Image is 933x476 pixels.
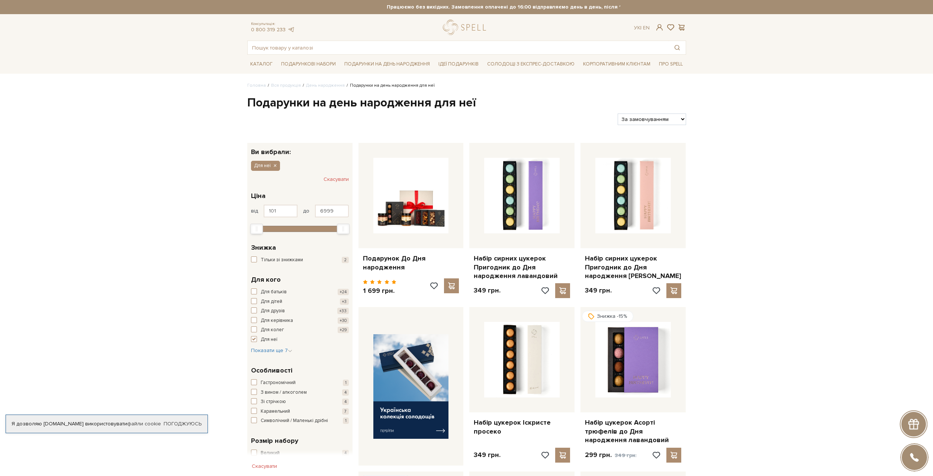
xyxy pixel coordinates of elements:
span: Знижка [251,243,276,253]
strong: Працюємо без вихідних. Замовлення оплачені до 16:00 відправляємо день в день, після 16:00 - насту... [313,4,752,10]
div: Ви вибрали: [247,143,353,155]
input: Ціна [264,205,297,217]
span: від [251,208,258,214]
button: Показати ще 7 [251,347,292,354]
span: Ідеї подарунків [435,58,482,70]
button: Для дітей +3 [251,298,349,306]
div: Min [250,224,263,234]
span: +24 [338,289,349,295]
a: Набір сирних цукерок Пригодник до Дня народження [PERSON_NAME] [585,254,681,280]
button: З вином / алкоголем 4 [251,389,349,396]
span: +33 [337,308,349,314]
span: Гастрономічний [261,379,296,387]
a: 0 800 319 233 [251,26,286,33]
img: banner [373,334,449,439]
span: Подарунки на День народження [341,58,433,70]
button: Символічний / Маленькі дрібні 1 [251,417,349,425]
a: Корпоративним клієнтам [580,58,653,70]
span: Розмір набору [251,436,298,446]
span: Зі стрічкою [261,398,286,406]
a: logo [443,20,489,35]
span: Для керівника [261,317,293,325]
button: Скасувати [324,173,349,185]
a: Солодощі з експрес-доставкою [484,58,578,70]
span: Символічний / Маленькі дрібні [261,417,328,425]
span: до [303,208,309,214]
span: 4 [342,399,349,405]
button: Для колег +29 [251,326,349,334]
a: Вся продукція [271,83,301,88]
div: Я дозволяю [DOMAIN_NAME] використовувати [6,421,207,427]
span: 4 [342,389,349,396]
span: +29 [338,327,349,333]
a: En [643,25,650,31]
button: Для керівника +30 [251,317,349,325]
span: +3 [340,298,349,305]
a: День народження [306,83,345,88]
button: Карамельний 7 [251,408,349,415]
span: Для дітей [261,298,282,306]
span: Подарункові набори [278,58,339,70]
a: Набір сирних цукерок Пригодник до Дня народження лавандовий [474,254,570,280]
span: Для друзів [261,307,285,315]
span: Великий [261,450,280,457]
h1: Подарунки на день народження для неї [247,95,686,111]
button: Тільки зі знижками 2 [251,256,349,264]
span: Показати ще 7 [251,347,292,354]
span: Каталог [247,58,276,70]
a: Погоджуюсь [164,421,202,427]
span: 1 [343,380,349,386]
span: +30 [338,317,349,324]
span: Для неї [261,336,277,344]
a: Головна [247,83,266,88]
li: Подарунки на день народження для неї [345,82,435,89]
span: 4 [342,450,349,456]
button: Пошук товару у каталозі [669,41,686,54]
span: Для кого [251,275,281,285]
a: файли cookie [127,421,161,427]
span: Тільки зі знижками [261,256,303,264]
a: telegram [287,26,295,33]
button: Гастрономічний 1 [251,379,349,387]
div: Знижка -15% [582,311,633,322]
button: Зі стрічкою 4 [251,398,349,406]
button: Для батьків +24 [251,288,349,296]
span: 349 грн. [615,452,637,459]
button: Скасувати [247,460,281,472]
a: Подарунок До Дня народження [363,254,459,272]
p: 299 грн. [585,451,637,460]
button: Для неї [251,161,280,170]
span: Про Spell [656,58,686,70]
a: Набір цукерок Іскристе просеко [474,418,570,436]
p: 349 грн. [474,451,501,459]
p: 349 грн. [585,286,612,295]
p: 1 699 грн. [363,287,397,295]
span: Ціна [251,191,266,201]
span: Для батьків [261,288,287,296]
div: Max [337,224,350,234]
input: Ціна [315,205,349,217]
span: Консультація: [251,22,295,26]
p: 349 грн. [474,286,501,295]
span: | [640,25,641,31]
span: Для колег [261,326,284,334]
span: Карамельний [261,408,290,415]
button: Великий 4 [251,450,349,457]
span: 7 [342,408,349,415]
span: Особливості [251,365,292,376]
button: Для неї [251,336,349,344]
div: Ук [634,25,650,31]
a: Набір цукерок Асорті трюфелів до Дня народження лавандовий [585,418,681,444]
span: 1 [343,418,349,424]
span: Для неї [254,162,271,169]
input: Пошук товару у каталозі [248,41,669,54]
span: 2 [342,257,349,263]
span: З вином / алкоголем [261,389,307,396]
button: Для друзів +33 [251,307,349,315]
